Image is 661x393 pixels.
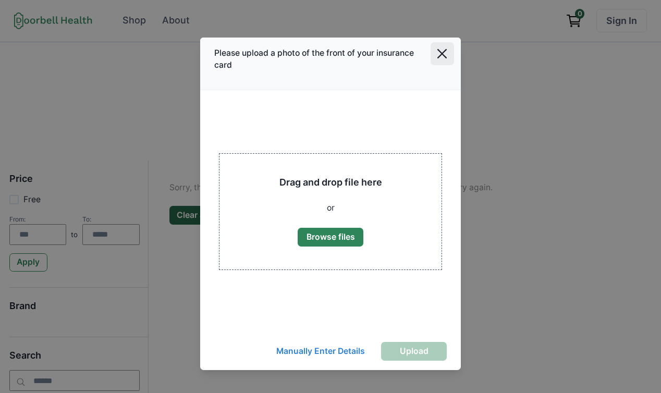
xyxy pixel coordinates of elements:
button: Upload [381,342,447,361]
header: Please upload a photo of the front of your insurance card [200,38,461,91]
h2: Drag and drop file here [279,177,382,188]
button: Browse files [298,228,363,247]
button: Manually Enter Details [267,342,374,361]
button: Close [431,42,454,66]
p: or [327,202,335,214]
